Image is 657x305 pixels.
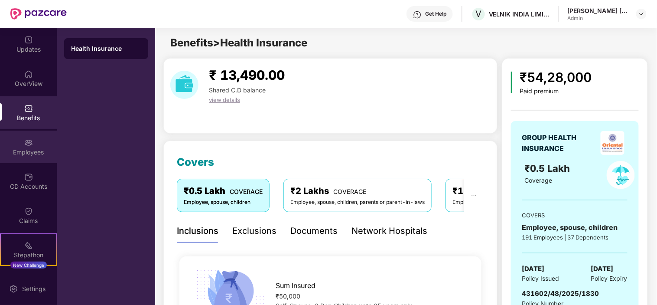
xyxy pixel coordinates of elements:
[10,8,67,20] img: New Pazcare Logo
[230,188,263,195] span: COVERAGE
[452,198,524,207] div: Employee, spouse, children
[520,67,592,88] div: ₹54,28,000
[522,233,628,242] div: 191 Employees | 37 Dependents
[24,207,33,216] img: svg+xml;base64,PHN2ZyBpZD0iQ2xhaW0iIHhtbG5zPSJodHRwOi8vd3d3LnczLm9yZy8yMDAwL3N2ZyIgd2lkdGg9IjIwIi...
[522,289,599,298] span: 431602/48/2025/1830
[290,224,338,238] div: Documents
[522,274,559,283] span: Policy Issued
[476,9,482,19] span: V
[522,211,628,220] div: COVERS
[24,173,33,181] img: svg+xml;base64,PHN2ZyBpZD0iQ0RfQWNjb3VudHMiIGRhdGEtbmFtZT0iQ0QgQWNjb3VudHMiIHhtbG5zPSJodHRwOi8vd3...
[601,131,624,155] img: insurerLogo
[524,177,552,184] span: Coverage
[351,224,427,238] div: Network Hospitals
[24,36,33,44] img: svg+xml;base64,PHN2ZyBpZD0iVXBkYXRlZCIgeG1sbnM9Imh0dHA6Ly93d3cudzMub3JnLzIwMDAvc3ZnIiB3aWR0aD0iMj...
[232,224,276,238] div: Exclusions
[522,264,545,274] span: [DATE]
[591,274,628,283] span: Policy Expiry
[425,10,446,17] div: Get Help
[170,71,198,99] img: download
[591,264,614,274] span: [DATE]
[276,292,468,301] div: ₹50,000
[184,198,263,207] div: Employee, spouse, children
[333,188,366,195] span: COVERAGE
[520,88,592,95] div: Paid premium
[209,96,240,103] span: view details
[1,251,56,259] div: Stepathon
[177,224,218,238] div: Inclusions
[522,222,628,233] div: Employee, spouse, children
[290,184,425,198] div: ₹2 Lakhs
[24,104,33,113] img: svg+xml;base64,PHN2ZyBpZD0iQmVuZWZpdHMiIHhtbG5zPSJodHRwOi8vd3d3LnczLm9yZy8yMDAwL3N2ZyIgd2lkdGg9Ij...
[184,184,263,198] div: ₹0.5 Lakh
[20,285,48,293] div: Settings
[170,36,307,49] span: Benefits > Health Insurance
[452,184,524,198] div: ₹1 Lakh
[638,10,645,17] img: svg+xml;base64,PHN2ZyBpZD0iRHJvcGRvd24tMzJ4MzIiIHhtbG5zPSJodHRwOi8vd3d3LnczLm9yZy8yMDAwL3N2ZyIgd2...
[524,163,572,174] span: ₹0.5 Lakh
[489,10,550,18] div: VELNIK INDIA LIMITED
[71,44,141,53] div: Health Insurance
[607,161,635,189] img: policyIcon
[24,70,33,79] img: svg+xml;base64,PHN2ZyBpZD0iSG9tZSIgeG1sbnM9Imh0dHA6Ly93d3cudzMub3JnLzIwMDAvc3ZnIiB3aWR0aD0iMjAiIG...
[24,138,33,147] img: svg+xml;base64,PHN2ZyBpZD0iRW1wbG95ZWVzIiB4bWxucz0iaHR0cDovL3d3dy53My5vcmcvMjAwMC9zdmciIHdpZHRoPS...
[464,179,484,212] button: ellipsis
[413,10,422,19] img: svg+xml;base64,PHN2ZyBpZD0iSGVscC0zMngzMiIgeG1sbnM9Imh0dHA6Ly93d3cudzMub3JnLzIwMDAvc3ZnIiB3aWR0aD...
[9,285,18,293] img: svg+xml;base64,PHN2ZyBpZD0iU2V0dGluZy0yMHgyMCIgeG1sbnM9Imh0dHA6Ly93d3cudzMub3JnLzIwMDAvc3ZnIiB3aW...
[209,86,266,94] span: Shared C.D balance
[568,15,628,22] div: Admin
[471,192,477,198] span: ellipsis
[511,72,513,93] img: icon
[10,262,47,269] div: New Challenge
[568,7,628,15] div: [PERSON_NAME] [PERSON_NAME]
[522,132,598,154] div: GROUP HEALTH INSURANCE
[209,67,285,83] span: ₹ 13,490.00
[276,280,315,291] span: Sum Insured
[177,156,214,168] span: Covers
[24,241,33,250] img: svg+xml;base64,PHN2ZyB4bWxucz0iaHR0cDovL3d3dy53My5vcmcvMjAwMC9zdmciIHdpZHRoPSIyMSIgaGVpZ2h0PSIyMC...
[290,198,425,207] div: Employee, spouse, children, parents or parent-in-laws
